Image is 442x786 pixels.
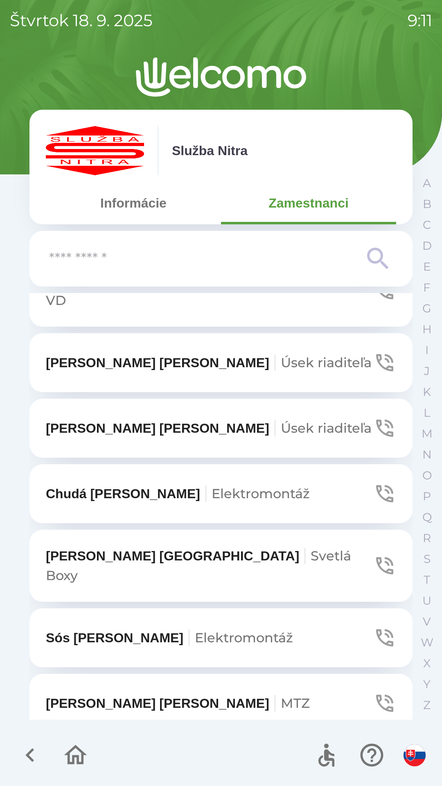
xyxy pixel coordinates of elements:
p: Chudá [PERSON_NAME] [46,484,310,504]
span: Úsek riaditeľa [281,355,372,370]
p: 9:11 [408,8,432,33]
p: [PERSON_NAME] [PERSON_NAME] [46,418,372,438]
img: Logo [29,57,413,97]
button: [PERSON_NAME] [PERSON_NAME]Úsek riaditeľa [29,333,413,392]
p: štvrtok 18. 9. 2025 [10,8,153,33]
button: Sós [PERSON_NAME]Elektromontáž [29,608,413,667]
span: Úsek riaditeľa [281,420,372,436]
button: Informácie [46,188,221,218]
p: Služba Nitra [172,141,248,160]
button: [PERSON_NAME] [PERSON_NAME]MTZ [29,674,413,733]
span: MTZ [281,695,310,711]
p: Sós [PERSON_NAME] [46,628,293,648]
button: Chudá [PERSON_NAME]Elektromontáž [29,464,413,523]
button: [PERSON_NAME] [GEOGRAPHIC_DATA]Svetlá Boxy [29,530,413,602]
button: Zamestnanci [221,188,396,218]
p: [PERSON_NAME] [PERSON_NAME] [46,353,372,373]
img: sk flag [404,744,426,766]
p: [PERSON_NAME] [PERSON_NAME] [46,693,310,713]
p: [PERSON_NAME] [GEOGRAPHIC_DATA] [46,546,373,585]
span: Elektromontáž [195,630,293,646]
button: [PERSON_NAME] [PERSON_NAME]Úsek riaditeľa [29,399,413,458]
img: c55f63fc-e714-4e15-be12-dfeb3df5ea30.png [46,126,144,175]
span: Elektromontáž [212,486,310,501]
